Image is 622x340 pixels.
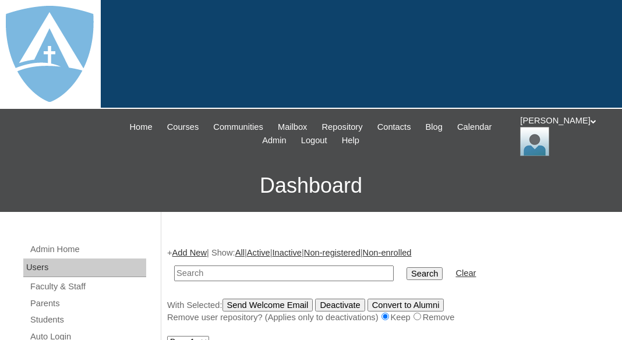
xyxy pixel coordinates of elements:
span: Blog [426,121,443,134]
a: Help [336,134,365,147]
span: Courses [167,121,199,134]
a: Students [29,313,146,327]
a: Mailbox [272,121,313,134]
img: logo-white.png [6,6,94,102]
a: Admin Home [29,242,146,257]
input: Convert to Alumni [367,299,444,311]
a: Clear [455,268,476,278]
a: Contacts [372,121,417,134]
input: Deactivate [315,299,365,311]
span: Logout [301,134,327,147]
a: Faculty & Staff [29,279,146,294]
a: Parents [29,296,146,311]
a: Home [123,121,158,134]
img: Thomas Lambert [520,127,549,156]
div: + | Show: | | | | [167,247,610,324]
input: Search [174,265,394,281]
a: Non-registered [304,248,361,257]
span: Home [129,121,152,134]
span: Mailbox [278,121,308,134]
div: Users [23,258,146,277]
a: Inactive [273,248,302,257]
div: With Selected: [167,299,610,324]
a: All [235,248,245,257]
div: [PERSON_NAME] [520,115,610,156]
a: Non-enrolled [363,248,412,257]
a: Add New [172,248,207,257]
span: Calendar [457,121,492,134]
span: Admin [262,134,287,147]
a: Blog [420,121,448,134]
a: Courses [161,121,205,134]
a: Admin [256,134,292,147]
span: Communities [213,121,263,134]
span: Repository [322,121,363,134]
a: Repository [316,121,369,134]
a: Communities [207,121,269,134]
div: Remove user repository? (Applies only to deactivations) Keep Remove [167,311,610,324]
span: Contacts [377,121,411,134]
input: Send Welcome Email [222,299,313,311]
a: Active [247,248,270,257]
a: Logout [295,134,333,147]
input: Search [407,267,443,280]
span: Help [342,134,359,147]
h3: Dashboard [6,160,616,212]
a: Calendar [451,121,497,134]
